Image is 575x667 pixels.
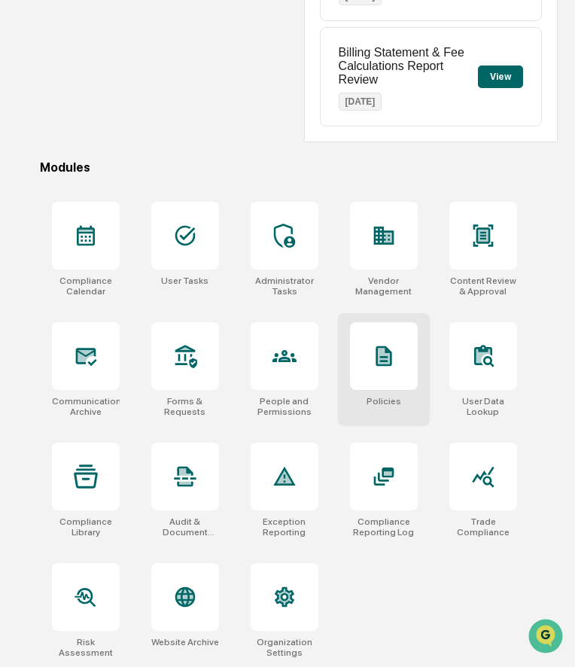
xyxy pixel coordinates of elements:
[478,65,523,88] button: View
[52,276,120,297] div: Compliance Calendar
[40,160,558,175] div: Modules
[449,516,517,538] div: Trade Compliance
[51,115,247,130] div: Start new chat
[251,516,318,538] div: Exception Reporting
[367,396,401,407] div: Policies
[339,46,478,87] p: Billing Statement & Fee Calculations Report Review
[350,276,418,297] div: Vendor Management
[52,396,120,417] div: Communications Archive
[251,276,318,297] div: Administrator Tasks
[103,184,193,211] a: 🗄️Attestations
[51,130,190,142] div: We're available if you need us!
[527,617,567,658] iframe: Open customer support
[350,516,418,538] div: Compliance Reporting Log
[124,190,187,205] span: Attestations
[151,396,219,417] div: Forms & Requests
[15,220,27,232] div: 🔎
[251,396,318,417] div: People and Permissions
[339,93,382,111] p: [DATE]
[9,212,101,239] a: 🔎Data Lookup
[109,191,121,203] div: 🗄️
[449,276,517,297] div: Content Review & Approval
[161,276,208,286] div: User Tasks
[151,516,219,538] div: Audit & Document Logs
[150,255,182,266] span: Pylon
[256,120,274,138] button: Start new chat
[106,254,182,266] a: Powered byPylon
[52,516,120,538] div: Compliance Library
[151,637,219,647] div: Website Archive
[9,184,103,211] a: 🖐️Preclearance
[30,218,95,233] span: Data Lookup
[251,637,318,658] div: Organization Settings
[15,115,42,142] img: 1746055101610-c473b297-6a78-478c-a979-82029cc54cd1
[15,191,27,203] div: 🖐️
[15,32,274,56] p: How can we help?
[52,637,120,658] div: Risk Assessment
[30,190,97,205] span: Preclearance
[449,396,517,417] div: User Data Lookup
